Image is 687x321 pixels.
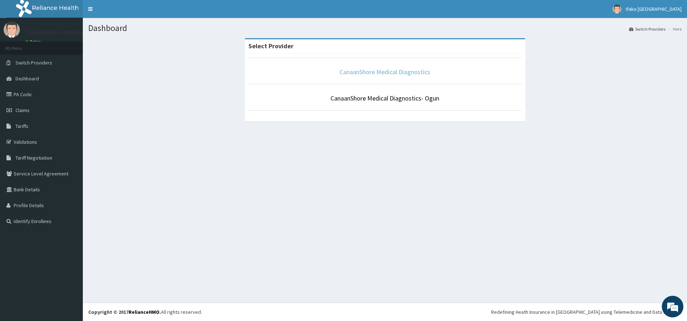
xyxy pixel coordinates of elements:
[15,107,30,113] span: Claims
[4,22,20,38] img: User Image
[15,123,28,129] span: Tariffs
[331,94,439,102] a: CanaanShore Medical Diagnostics- Ogun
[15,155,52,161] span: Tariff Negotiation
[88,309,161,315] strong: Copyright © 2017 .
[666,26,682,32] li: Here
[88,23,682,33] h1: Dashboard
[25,29,119,36] p: CanaanShore Medical Diagnostics
[129,309,160,315] a: RelianceHMO
[491,308,682,316] div: Redefining Heath Insurance in [GEOGRAPHIC_DATA] using Telemedicine and Data Science!
[25,39,42,44] a: Online
[83,303,687,321] footer: All rights reserved.
[15,59,52,66] span: Switch Providers
[626,6,682,12] span: Ifako [GEOGRAPHIC_DATA]
[340,68,430,76] a: CanaanShore Medical Diagnostics
[15,75,39,82] span: Dashboard
[612,5,621,14] img: User Image
[629,26,665,32] a: Switch Providers
[248,42,293,50] strong: Select Provider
